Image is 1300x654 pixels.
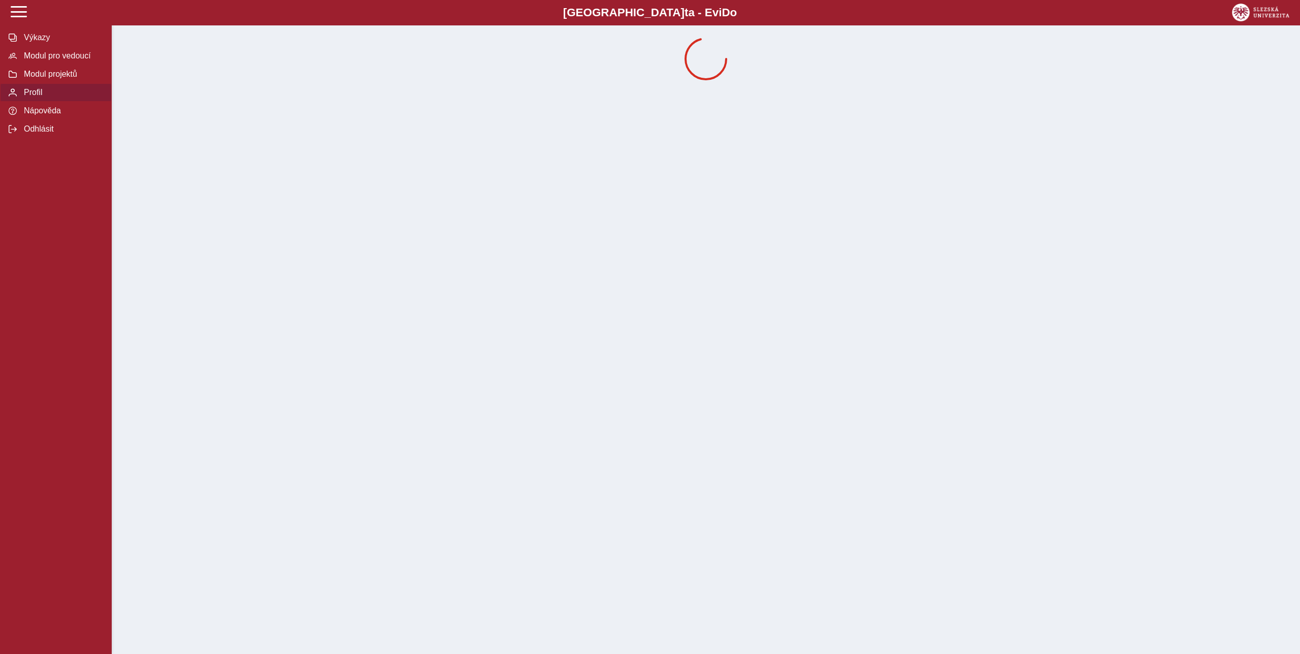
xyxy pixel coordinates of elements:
span: D [722,6,730,19]
span: Modul pro vedoucí [21,51,103,60]
span: Modul projektů [21,70,103,79]
span: Výkazy [21,33,103,42]
b: [GEOGRAPHIC_DATA] a - Evi [30,6,1270,19]
span: t [685,6,688,19]
span: Odhlásit [21,124,103,134]
span: Nápověda [21,106,103,115]
img: logo_web_su.png [1232,4,1289,21]
span: Profil [21,88,103,97]
span: o [730,6,737,19]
